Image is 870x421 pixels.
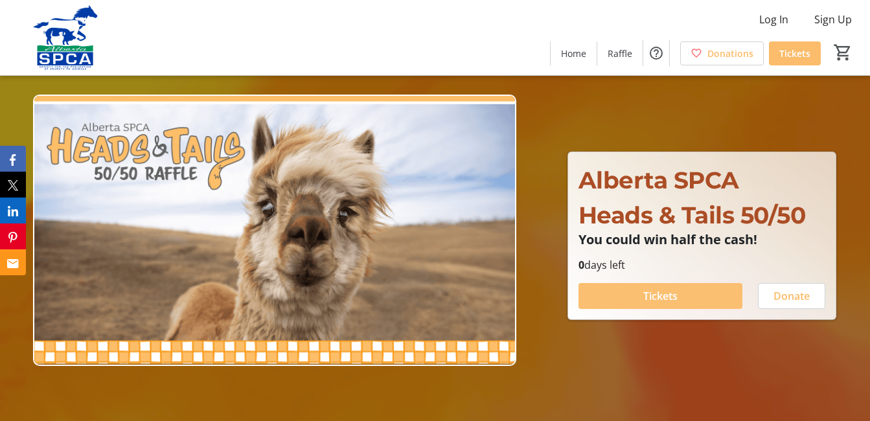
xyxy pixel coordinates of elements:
[769,41,821,65] a: Tickets
[578,283,743,309] button: Tickets
[578,233,826,247] p: You could win half the cash!
[707,47,753,60] span: Donations
[814,12,852,27] span: Sign Up
[779,47,810,60] span: Tickets
[643,288,678,304] span: Tickets
[551,41,597,65] a: Home
[643,40,669,66] button: Help
[578,201,806,229] span: Heads & Tails 50/50
[33,95,516,366] img: Campaign CTA Media Photo
[749,9,799,30] button: Log In
[758,283,825,309] button: Donate
[578,258,584,272] span: 0
[8,5,123,70] img: Alberta SPCA's Logo
[773,288,810,304] span: Donate
[831,41,854,64] button: Cart
[680,41,764,65] a: Donations
[597,41,643,65] a: Raffle
[561,47,586,60] span: Home
[578,257,826,273] p: days left
[759,12,788,27] span: Log In
[578,166,739,194] span: Alberta SPCA
[804,9,862,30] button: Sign Up
[608,47,632,60] span: Raffle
